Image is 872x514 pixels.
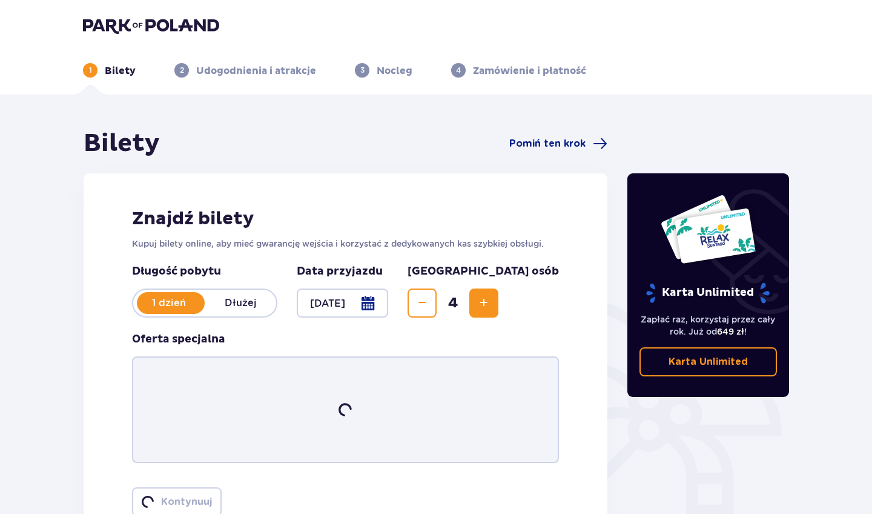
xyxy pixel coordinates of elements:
p: 1 [89,65,92,76]
p: 4 [456,65,461,76]
p: Kontynuuj [161,495,212,509]
p: Karta Unlimited [645,282,771,304]
p: Bilety [105,64,136,78]
img: loader [337,401,354,419]
span: Pomiń ten krok [509,137,586,150]
button: Decrease [408,289,437,318]
p: 3 [360,65,365,76]
p: Zamówienie i płatność [473,64,586,78]
p: Dłużej [205,296,276,310]
p: Zapłać raz, korzystaj przez cały rok. Już od ! [639,313,778,338]
p: Długość pobytu [132,264,277,279]
a: Pomiń ten krok [509,136,607,151]
p: Udogodnienia i atrakcje [196,64,316,78]
p: Data przyjazdu [297,264,383,279]
button: Increase [469,289,498,318]
span: 649 zł [717,327,744,336]
p: Oferta specjalna [132,332,225,347]
p: 1 dzień [133,296,205,310]
img: loader [141,495,154,509]
h1: Bilety [84,128,160,159]
a: Karta Unlimited [639,347,778,376]
p: 2 [180,65,184,76]
p: Nocleg [377,64,412,78]
p: Karta Unlimited [669,355,748,369]
h2: Znajdź bilety [132,207,559,230]
span: 4 [439,294,467,312]
p: Kupuj bilety online, aby mieć gwarancję wejścia i korzystać z dedykowanych kas szybkiej obsługi. [132,238,559,250]
p: [GEOGRAPHIC_DATA] osób [408,264,559,279]
img: Park of Poland logo [83,17,219,34]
